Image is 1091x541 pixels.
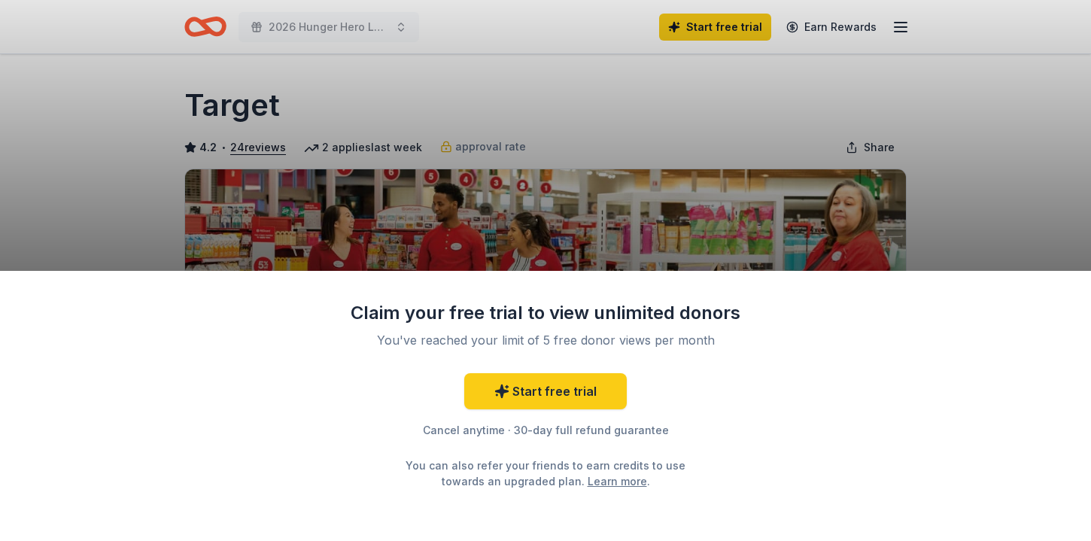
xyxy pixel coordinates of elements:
[588,473,647,489] a: Learn more
[350,301,741,325] div: Claim your free trial to view unlimited donors
[350,421,741,439] div: Cancel anytime · 30-day full refund guarantee
[368,331,723,349] div: You've reached your limit of 5 free donor views per month
[464,373,627,409] a: Start free trial
[392,457,699,489] div: You can also refer your friends to earn credits to use towards an upgraded plan. .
